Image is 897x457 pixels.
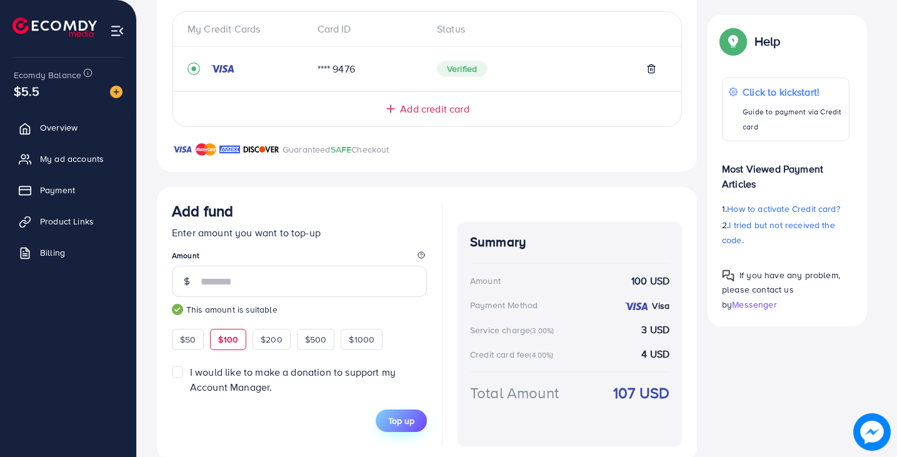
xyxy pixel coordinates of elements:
[624,301,649,311] img: credit
[110,24,124,38] img: menu
[470,274,501,287] div: Amount
[210,64,235,74] img: credit
[722,201,849,216] p: 1.
[283,142,389,157] p: Guaranteed Checkout
[172,225,427,240] p: Enter amount you want to top-up
[743,84,843,99] p: Click to kickstart!
[308,22,428,36] div: Card ID
[732,298,776,310] span: Messenger
[14,82,40,100] span: $5.5
[331,143,352,156] span: SAFE
[218,333,238,346] span: $100
[305,333,327,346] span: $500
[470,324,558,336] div: Service charge
[261,333,283,346] span: $200
[754,34,781,49] p: Help
[727,203,839,215] span: How to activate Credit card?
[376,409,427,432] button: Top up
[722,151,849,191] p: Most Viewed Payment Articles
[243,142,279,157] img: brand
[196,142,216,157] img: brand
[854,414,889,449] img: image
[9,209,127,234] a: Product Links
[652,299,669,312] strong: Visa
[437,61,487,77] span: Verified
[9,240,127,265] a: Billing
[722,269,840,310] span: If you have any problem, please contact us by
[722,269,734,282] img: Popup guide
[470,299,538,311] div: Payment Method
[743,104,843,134] p: Guide to payment via Credit card
[349,333,374,346] span: $1000
[40,246,65,259] span: Billing
[188,63,200,75] svg: record circle
[180,333,196,346] span: $50
[722,219,835,246] span: I tried but not received the code.
[40,153,104,165] span: My ad accounts
[427,22,666,36] div: Status
[530,326,554,336] small: (3.00%)
[722,30,744,53] img: Popup guide
[14,69,81,81] span: Ecomdy Balance
[219,142,240,157] img: brand
[13,18,97,37] img: logo
[172,303,427,316] small: This amount is suitable
[613,382,669,404] strong: 107 USD
[172,202,233,220] h3: Add fund
[190,365,396,393] span: I would like to make a donation to support my Account Manager.
[470,234,669,250] h4: Summary
[40,184,75,196] span: Payment
[9,178,127,203] a: Payment
[40,121,78,134] span: Overview
[400,102,469,116] span: Add credit card
[172,250,427,266] legend: Amount
[110,86,123,98] img: image
[9,115,127,140] a: Overview
[631,274,669,288] strong: 100 USD
[188,22,308,36] div: My Credit Cards
[172,304,183,315] img: guide
[470,348,558,361] div: Credit card fee
[172,142,193,157] img: brand
[641,347,669,361] strong: 4 USD
[529,350,553,360] small: (4.00%)
[470,382,559,404] div: Total Amount
[388,414,414,427] span: Top up
[9,146,127,171] a: My ad accounts
[722,218,849,248] p: 2.
[40,215,94,228] span: Product Links
[641,323,669,337] strong: 3 USD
